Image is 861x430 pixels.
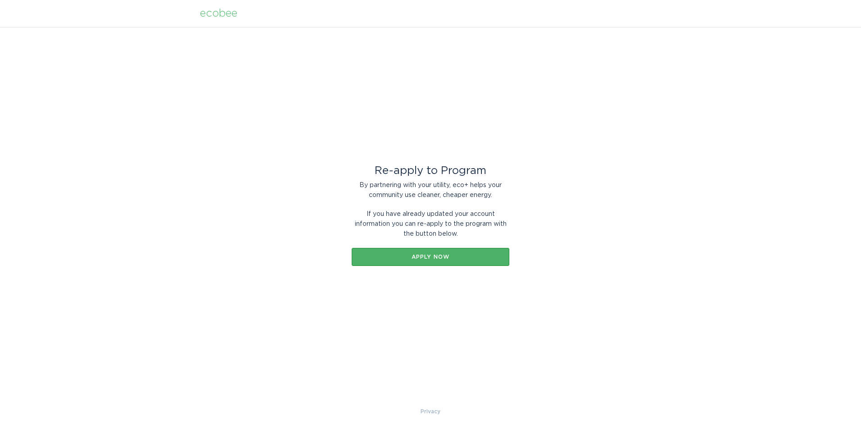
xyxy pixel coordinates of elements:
[200,9,237,18] div: ecobee
[421,407,440,416] a: Privacy Policy & Terms of Use
[352,248,509,266] button: Apply now
[352,166,509,176] div: Re-apply to Program
[352,209,509,239] div: If you have already updated your account information you can re-apply to the program with the but...
[356,254,505,260] div: Apply now
[352,180,509,200] div: By partnering with your utility, eco+ helps your community use cleaner, cheaper energy.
